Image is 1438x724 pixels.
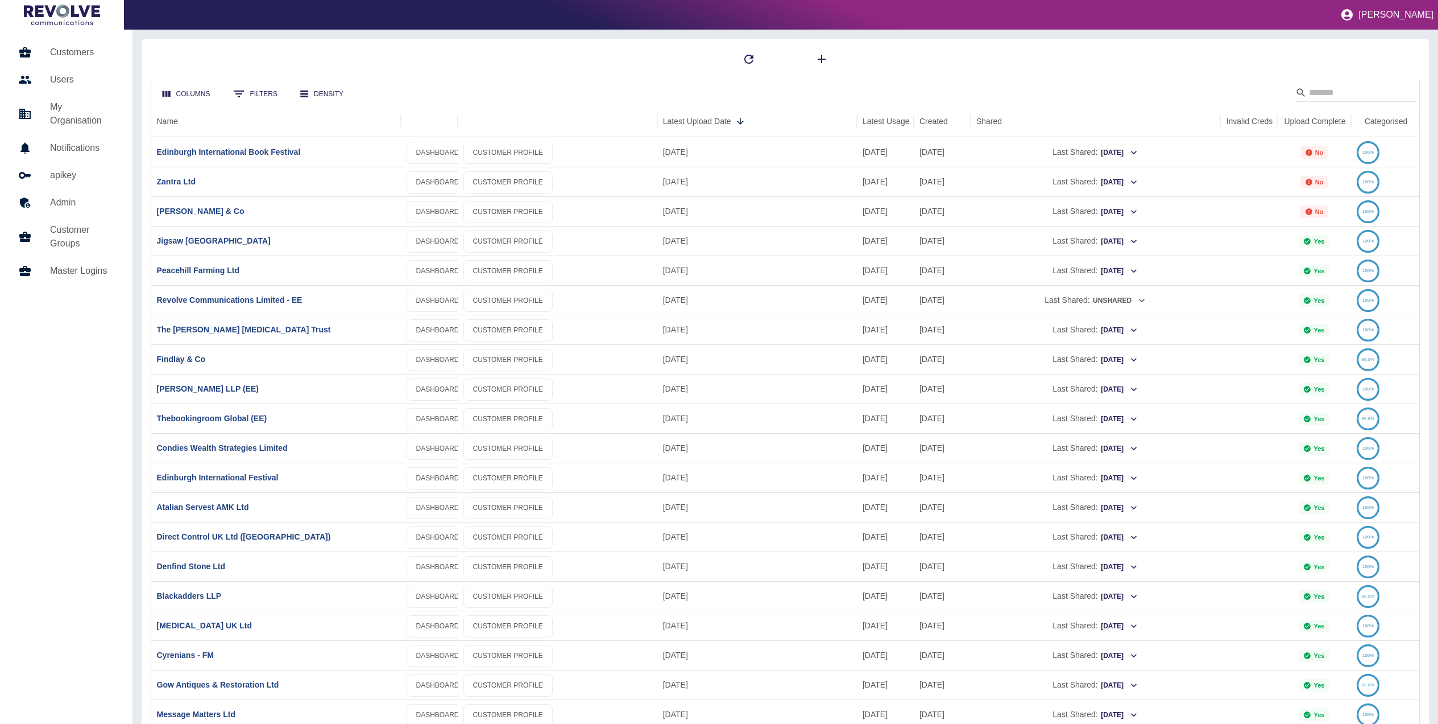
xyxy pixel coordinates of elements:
[157,147,301,157] a: Edinburgh International Book Festival
[857,433,914,463] div: 21 Aug 2025
[857,492,914,522] div: 21 Aug 2025
[157,295,302,305] a: Revolve Communications Limited - EE
[1100,618,1138,635] button: [DATE]
[407,231,469,253] a: DASHBOARD
[407,556,469,578] a: DASHBOARD
[657,167,857,196] div: 29 Aug 2025
[407,290,469,312] a: DASHBOARD
[1300,146,1328,159] div: Not all required reports for this customer were uploaded for the latest usage month.
[976,167,1215,196] div: Last Shared:
[1100,322,1138,339] button: [DATE]
[976,404,1215,433] div: Last Shared:
[9,39,123,66] a: Customers
[657,137,857,167] div: 29 Aug 2025
[657,670,857,700] div: 22 Aug 2025
[1362,268,1374,273] text: 100%
[1362,475,1374,480] text: 100%
[857,522,914,552] div: 23 Aug 2025
[857,315,914,344] div: 05 Aug 2025
[1313,297,1324,304] p: Yes
[976,463,1215,492] div: Last Shared:
[157,177,196,186] a: Zantra Ltd
[914,374,971,404] div: 04 Jul 2023
[1362,357,1375,362] text: 99.9%
[1100,233,1138,250] button: [DATE]
[914,463,971,492] div: 04 Jul 2023
[1315,149,1324,156] p: No
[157,325,331,334] a: The [PERSON_NAME] [MEDICAL_DATA] Trust
[976,434,1215,463] div: Last Shared:
[463,379,553,401] a: CUSTOMER PROFILE
[407,645,469,667] a: DASHBOARD
[157,651,214,660] a: Cyrenians - FM
[407,408,469,430] a: DASHBOARD
[1313,711,1324,718] p: Yes
[914,404,971,433] div: 12 Feb 2024
[463,526,553,549] a: CUSTOMER PROFILE
[9,93,123,134] a: My Organisation
[857,344,914,374] div: 25 Aug 2025
[1100,529,1138,546] button: [DATE]
[157,266,239,275] a: Peacehill Farming Ltd
[1313,623,1324,630] p: Yes
[1100,470,1138,487] button: [DATE]
[657,640,857,670] div: 22 Aug 2025
[463,260,553,282] a: CUSTOMER PROFILE
[1362,327,1374,332] text: 100%
[976,582,1215,611] div: Last Shared:
[463,615,553,637] a: CUSTOMER PROFILE
[1100,706,1138,724] button: [DATE]
[1100,174,1138,191] button: [DATE]
[1362,416,1375,421] text: 99.8%
[407,171,469,194] a: DASHBOARD
[663,117,731,126] div: Latest Upload Date
[657,522,857,552] div: 25 Aug 2025
[1313,386,1324,393] p: Yes
[9,216,123,257] a: Customer Groups
[157,680,279,689] a: Gow Antiques & Restoration Ltd
[1300,176,1328,188] div: Not all required reports for this customer were uploaded for the latest usage month.
[1362,238,1374,244] text: 100%
[657,374,857,404] div: 26 Aug 2025
[9,134,123,162] a: Notifications
[914,640,971,670] div: 04 Jul 2023
[657,285,857,315] div: 28 Aug 2025
[1362,505,1374,510] text: 100%
[1362,298,1374,303] text: 100%
[914,226,971,256] div: 04 Jul 2023
[1100,203,1138,221] button: [DATE]
[463,290,553,312] a: CUSTOMER PROFILE
[1100,410,1138,428] button: [DATE]
[1362,209,1374,214] text: 100%
[157,621,252,630] a: [MEDICAL_DATA] UK Ltd
[1100,647,1138,665] button: [DATE]
[914,522,971,552] div: 04 Jul 2023
[1362,446,1374,451] text: 100%
[1313,416,1324,422] p: Yes
[857,581,914,611] div: 20 Aug 2025
[657,611,857,640] div: 22 Aug 2025
[463,142,553,164] a: CUSTOMER PROFILE
[1100,499,1138,517] button: [DATE]
[976,138,1215,167] div: Last Shared:
[157,414,267,423] a: Thebookingroom Global (EE)
[407,142,469,164] a: DASHBOARD
[914,492,971,522] div: 04 Jul 2023
[914,256,971,285] div: 04 Jul 2023
[463,438,553,460] a: CUSTOMER PROFILE
[157,503,249,512] a: Atalian Servest AMK Ltd
[224,83,287,105] button: Show filters
[1336,3,1438,26] button: [PERSON_NAME]
[657,552,857,581] div: 25 Aug 2025
[976,670,1215,700] div: Last Shared:
[50,141,114,155] h5: Notifications
[1100,588,1138,606] button: [DATE]
[914,670,971,700] div: 17 Oct 2023
[914,137,971,167] div: 04 Jul 2023
[157,117,178,126] div: Name
[976,197,1215,226] div: Last Shared:
[407,319,469,342] a: DASHBOARD
[976,227,1215,256] div: Last Shared:
[857,256,914,285] div: 27 Aug 2025
[1313,238,1324,245] p: Yes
